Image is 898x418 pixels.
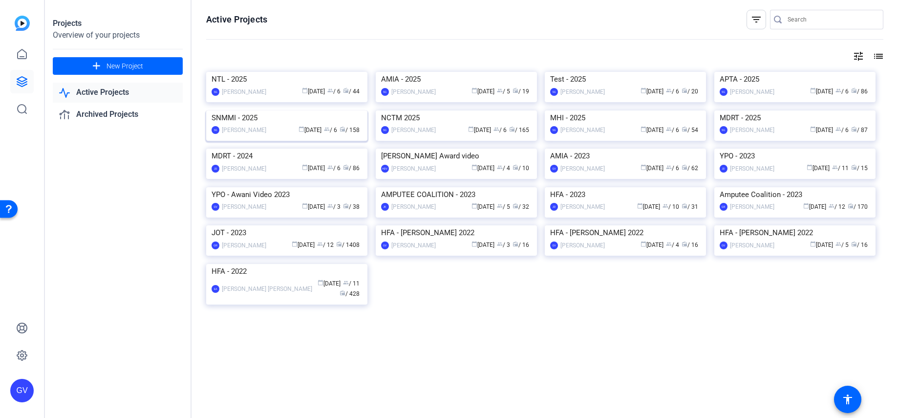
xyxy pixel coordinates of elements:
[810,126,816,132] span: calendar_today
[720,225,870,240] div: HFA - [PERSON_NAME] 2022
[803,203,826,210] span: [DATE]
[381,149,532,163] div: [PERSON_NAME] Award video
[835,127,849,133] span: / 6
[550,149,701,163] div: AMIA - 2023
[471,88,477,93] span: calendar_today
[550,203,558,211] div: JD
[343,164,349,170] span: radio
[391,125,436,135] div: [PERSON_NAME]
[810,242,833,248] span: [DATE]
[468,126,474,132] span: calendar_today
[730,125,774,135] div: [PERSON_NAME]
[550,110,701,125] div: MHI - 2025
[853,50,864,62] mat-icon: tune
[810,127,833,133] span: [DATE]
[302,165,325,172] span: [DATE]
[848,203,854,209] span: radio
[666,241,672,247] span: group
[666,242,679,248] span: / 4
[212,110,362,125] div: SNMMI - 2025
[851,164,857,170] span: radio
[471,203,494,210] span: [DATE]
[340,290,345,296] span: radio
[835,88,841,93] span: group
[832,165,849,172] span: / 11
[666,126,672,132] span: group
[222,241,266,250] div: [PERSON_NAME]
[493,127,507,133] span: / 6
[53,105,183,125] a: Archived Projects
[302,88,325,95] span: [DATE]
[720,242,727,249] div: GV
[343,165,360,172] span: / 86
[513,203,529,210] span: / 32
[381,72,532,87] div: AMIA - 2025
[851,88,857,93] span: radio
[682,242,698,248] span: / 16
[317,241,323,247] span: group
[550,72,701,87] div: Test - 2025
[550,126,558,134] div: SG
[550,225,701,240] div: HFA - [PERSON_NAME] 2022
[829,203,845,210] span: / 12
[637,203,660,210] span: [DATE]
[343,203,360,210] span: / 38
[497,203,503,209] span: group
[513,88,518,93] span: radio
[222,125,266,135] div: [PERSON_NAME]
[327,203,341,210] span: / 3
[810,241,816,247] span: calendar_today
[637,203,643,209] span: calendar_today
[302,203,308,209] span: calendar_today
[720,110,870,125] div: MDRT - 2025
[720,165,727,173] div: JD
[391,87,436,97] div: [PERSON_NAME]
[471,164,477,170] span: calendar_today
[835,242,849,248] span: / 5
[641,127,663,133] span: [DATE]
[666,165,679,172] span: / 6
[835,88,849,95] span: / 6
[832,164,838,170] span: group
[641,165,663,172] span: [DATE]
[803,203,809,209] span: calendar_today
[327,88,333,93] span: group
[682,88,687,93] span: radio
[720,72,870,87] div: APTA - 2025
[212,187,362,202] div: YPO - Awani Video 2023
[327,164,333,170] span: group
[807,165,830,172] span: [DATE]
[641,126,646,132] span: calendar_today
[550,242,558,249] div: GV
[666,88,672,93] span: group
[641,88,646,93] span: calendar_today
[851,88,868,95] span: / 86
[810,88,833,95] span: [DATE]
[222,202,266,212] div: [PERSON_NAME]
[851,127,868,133] span: / 87
[493,126,499,132] span: group
[10,379,34,402] div: GV
[471,165,494,172] span: [DATE]
[663,203,679,210] span: / 10
[343,88,360,95] span: / 44
[509,127,529,133] span: / 165
[381,187,532,202] div: AMPUTEE COALITION - 2023
[340,127,360,133] span: / 158
[682,164,687,170] span: radio
[381,242,389,249] div: GV
[641,88,663,95] span: [DATE]
[663,203,668,209] span: group
[222,164,266,174] div: [PERSON_NAME]
[550,187,701,202] div: HFA - 2023
[513,203,518,209] span: radio
[299,126,304,132] span: calendar_today
[560,125,605,135] div: [PERSON_NAME]
[497,165,510,172] span: / 4
[327,88,341,95] span: / 6
[107,61,143,71] span: New Project
[560,202,605,212] div: [PERSON_NAME]
[212,88,219,96] div: SG
[829,203,834,209] span: group
[336,241,342,247] span: radio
